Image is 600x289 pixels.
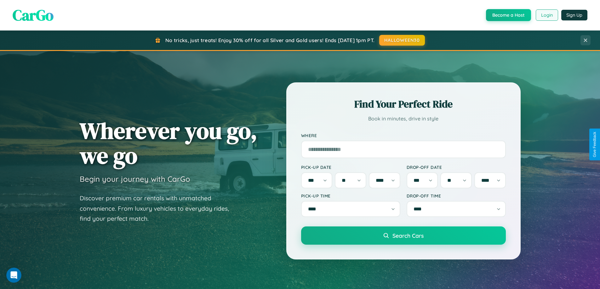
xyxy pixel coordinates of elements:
[301,193,400,198] label: Pick-up Time
[561,10,587,20] button: Sign Up
[301,133,506,138] label: Where
[379,35,425,46] button: HALLOWEEN30
[301,114,506,123] p: Book in minutes, drive in style
[301,164,400,170] label: Pick-up Date
[80,118,257,168] h1: Wherever you go, we go
[13,5,54,25] span: CarGo
[407,193,506,198] label: Drop-off Time
[301,97,506,111] h2: Find Your Perfect Ride
[536,9,558,21] button: Login
[165,37,374,43] span: No tricks, just treats! Enjoy 30% off for all Silver and Gold users! Ends [DATE] 1pm PT.
[80,193,237,224] p: Discover premium car rentals with unmatched convenience. From luxury vehicles to everyday rides, ...
[80,174,190,184] h3: Begin your journey with CarGo
[407,164,506,170] label: Drop-off Date
[486,9,531,21] button: Become a Host
[392,232,424,239] span: Search Cars
[592,132,597,157] div: Give Feedback
[301,226,506,245] button: Search Cars
[6,268,21,283] iframe: Intercom live chat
